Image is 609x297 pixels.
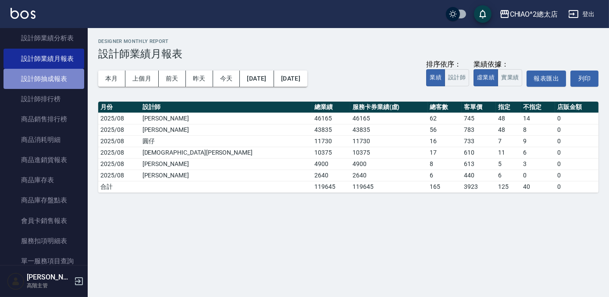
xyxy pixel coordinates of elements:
button: 實業績 [498,69,522,86]
td: 2640 [350,170,428,181]
td: 10375 [350,147,428,158]
button: CHIAO^2總太店 [496,5,562,23]
button: 報表匯出 [527,71,566,87]
a: 設計師業績分析表 [4,28,84,48]
button: 今天 [213,71,240,87]
td: 48 [496,113,521,124]
td: 613 [462,158,496,170]
td: 11 [496,147,521,158]
td: 0 [555,113,598,124]
td: 圓仔 [140,135,313,147]
th: 月份 [98,102,140,113]
th: 總業績 [312,102,350,113]
td: 0 [555,181,598,192]
td: 4900 [312,158,350,170]
td: 17 [428,147,462,158]
td: 43835 [312,124,350,135]
td: 745 [462,113,496,124]
button: 業績 [426,69,445,86]
th: 店販金額 [555,102,598,113]
td: [PERSON_NAME] [140,113,313,124]
button: 昨天 [186,71,213,87]
td: 11730 [350,135,428,147]
a: 設計師業績月報表 [4,49,84,69]
td: 62 [428,113,462,124]
td: [PERSON_NAME] [140,124,313,135]
td: 0 [555,158,598,170]
td: 7 [496,135,521,147]
table: a dense table [98,102,598,193]
td: 0 [555,124,598,135]
img: Person [7,272,25,290]
div: CHIAO^2總太店 [510,9,558,20]
h2: Designer Monthly Report [98,39,598,44]
button: [DATE] [240,71,274,87]
td: 165 [428,181,462,192]
th: 服務卡券業績(虛) [350,102,428,113]
h3: 設計師業績月報表 [98,48,598,60]
td: [PERSON_NAME] [140,158,313,170]
a: 設計師抽成報表 [4,69,84,89]
td: 合計 [98,181,140,192]
td: 2640 [312,170,350,181]
a: 商品進銷貨報表 [4,150,84,170]
a: 服務扣項明細表 [4,231,84,251]
td: 14 [521,113,555,124]
td: 10375 [312,147,350,158]
button: save [474,5,491,23]
button: [DATE] [274,71,307,87]
td: 4900 [350,158,428,170]
td: 733 [462,135,496,147]
p: 高階主管 [27,282,71,290]
td: 0 [555,147,598,158]
th: 設計師 [140,102,313,113]
td: 125 [496,181,521,192]
button: 登出 [565,6,598,22]
td: 46165 [350,113,428,124]
a: 商品庫存表 [4,170,84,190]
th: 客單價 [462,102,496,113]
td: 2025/08 [98,158,140,170]
td: 0 [555,170,598,181]
td: 6 [428,170,462,181]
td: 3 [521,158,555,170]
a: 單一服務項目查詢 [4,251,84,271]
a: 商品庫存盤點表 [4,190,84,210]
button: 虛業績 [474,69,498,86]
td: 0 [521,170,555,181]
td: 3923 [462,181,496,192]
td: 16 [428,135,462,147]
td: 46165 [312,113,350,124]
td: [PERSON_NAME] [140,170,313,181]
div: 排序依序： [426,60,469,69]
h5: [PERSON_NAME] [27,273,71,282]
td: 119645 [350,181,428,192]
td: 43835 [350,124,428,135]
button: 前天 [159,71,186,87]
td: 9 [521,135,555,147]
td: 8 [428,158,462,170]
td: 783 [462,124,496,135]
a: 設計師排行榜 [4,89,84,109]
a: 商品消耗明細 [4,130,84,150]
td: 0 [555,135,598,147]
button: 列印 [570,71,598,87]
th: 指定 [496,102,521,113]
td: 40 [521,181,555,192]
a: 會員卡銷售報表 [4,211,84,231]
td: 2025/08 [98,135,140,147]
button: 本月 [98,71,125,87]
td: 56 [428,124,462,135]
button: 設計師 [445,69,469,86]
td: 2025/08 [98,113,140,124]
td: 2025/08 [98,170,140,181]
td: 2025/08 [98,147,140,158]
td: 440 [462,170,496,181]
td: 610 [462,147,496,158]
button: 上個月 [125,71,159,87]
img: Logo [11,8,36,19]
td: [DEMOGRAPHIC_DATA][PERSON_NAME] [140,147,313,158]
td: 119645 [312,181,350,192]
div: 業績依據： [474,60,522,69]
